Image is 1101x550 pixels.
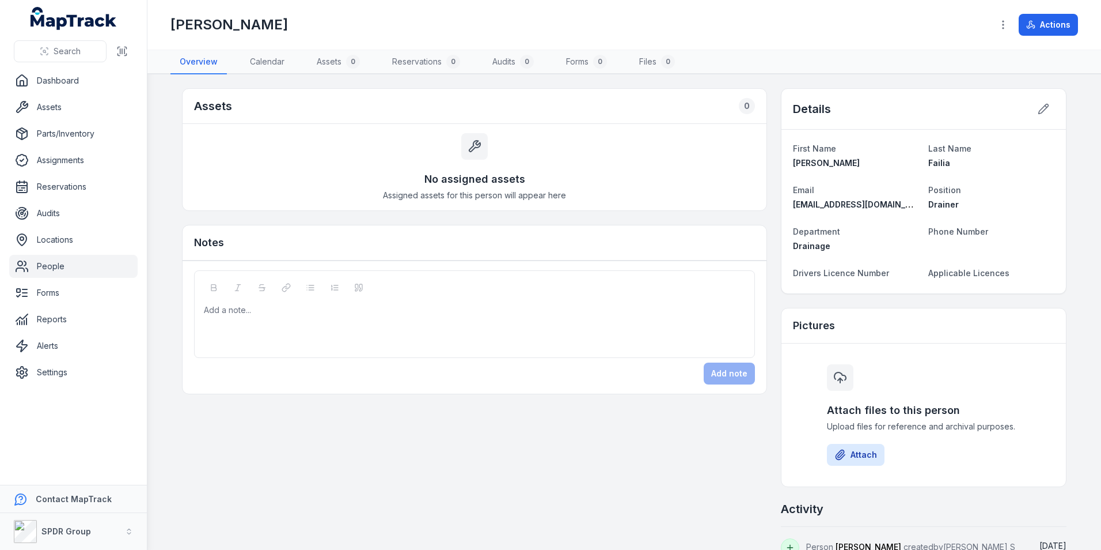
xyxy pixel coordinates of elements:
span: [PERSON_NAME] [793,158,860,168]
a: Audits [9,202,138,225]
h3: Attach files to this person [827,402,1020,419]
a: Assets0 [307,50,369,74]
h2: Details [793,101,831,117]
a: Files0 [630,50,684,74]
span: Assigned assets for this person will appear here [383,190,566,201]
span: Position [928,185,961,195]
div: 0 [739,98,755,114]
h2: Assets [194,98,232,114]
h3: Pictures [793,318,835,334]
a: Settings [9,361,138,384]
a: Dashboard [9,69,138,92]
span: Phone Number [928,227,988,236]
div: 0 [661,55,675,69]
a: Parts/Inventory [9,122,138,145]
h2: Activity [781,501,823,517]
a: People [9,255,138,278]
button: Search [14,40,107,62]
span: Drainer [928,199,959,209]
span: Drivers Licence Number [793,268,889,278]
a: Alerts [9,334,138,357]
span: Upload files for reference and archival purposes. [827,421,1020,432]
span: Failia [928,158,950,168]
a: Assets [9,96,138,119]
span: Applicable Licences [928,268,1009,278]
div: 0 [520,55,534,69]
h3: No assigned assets [424,171,525,187]
span: Search [54,46,81,57]
span: [EMAIL_ADDRESS][DOMAIN_NAME] [793,199,932,209]
a: Forms [9,281,138,304]
button: Attach [827,444,884,466]
h1: [PERSON_NAME] [170,16,288,34]
span: Email [793,185,814,195]
div: 0 [446,55,460,69]
a: Reservations0 [383,50,469,74]
strong: Contact MapTrack [36,494,112,504]
h3: Notes [194,235,224,251]
a: Locations [9,228,138,251]
span: Department [793,227,840,236]
span: First Name [793,144,836,153]
button: Actions [1019,14,1078,36]
a: Overview [170,50,227,74]
a: Assignments [9,149,138,172]
a: Reports [9,308,138,331]
div: 0 [346,55,360,69]
span: Last Name [928,144,971,153]
a: Forms0 [557,50,616,74]
a: MapTrack [31,7,117,30]
div: 0 [593,55,607,69]
a: Audits0 [483,50,543,74]
strong: SPDR Group [41,526,91,536]
a: Calendar [241,50,294,74]
a: Reservations [9,175,138,198]
span: Drainage [793,241,830,251]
